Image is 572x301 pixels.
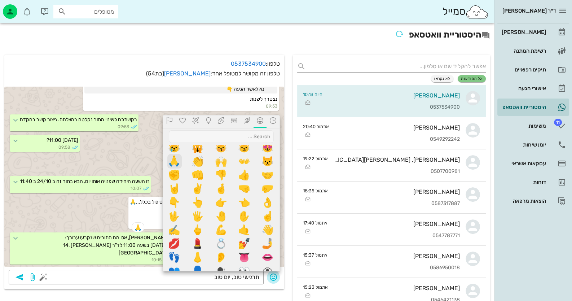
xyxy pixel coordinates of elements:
[178,117,187,126] span: Symbols
[169,130,274,143] input: Search ...
[461,77,483,81] span: כל ההודעות
[191,250,205,264] span: 👃
[9,59,280,69] p: טלפון:
[431,75,454,82] button: לא נקראו
[168,182,181,196] span: 🤘
[238,264,251,278] span: 👀
[497,136,569,153] a: יומן שיחות
[4,27,490,43] h2: היסטוריית וואטסאפ
[497,155,569,172] a: עסקאות אשראי
[58,144,70,150] span: 09:58
[20,117,137,123] span: בקשתכם לשינוי התור נקלטה בהצלחה. ניצור קשר בהקדם
[334,188,460,195] div: [PERSON_NAME]
[303,123,329,130] small: אתמול 20:40
[500,161,546,166] div: עסקאות אשראי
[334,169,460,175] div: 0507700981
[465,5,489,19] img: SmileCloud logo
[191,182,205,196] span: ✌️
[238,223,251,237] span: 🤙
[215,264,228,278] span: 🗣
[215,250,228,264] span: 👂
[167,154,182,169] span: 🙏
[269,117,277,126] span: Frequently
[217,117,225,126] span: Activity
[434,77,450,81] span: לא נקראו
[62,235,170,256] span: [PERSON_NAME], אלו הם התורים שנקבעו עבורך: * [DATE] בשעה 11:00 לד"ר [PERSON_NAME] 14, [GEOGRAPHIC...
[500,198,546,204] div: הוצאות מרפאה
[261,154,275,168] span: 😾
[165,117,174,126] span: Flags
[215,141,228,154] span: 😽
[261,264,275,278] span: 👁
[497,192,569,210] a: הוצאות מרפאה
[204,117,213,126] span: Objects
[328,92,460,99] div: [PERSON_NAME]
[191,223,205,237] span: 🖕
[238,141,251,154] span: 😼
[500,67,546,73] div: תיקים רפואיים
[500,123,546,129] div: משימות
[191,117,200,126] span: Places
[191,237,205,250] span: 💄
[215,168,228,182] span: 👎
[238,154,251,168] span: 👐
[130,221,277,227] small: 10:13
[215,196,228,209] span: 👉
[84,103,277,109] small: 09:53
[497,23,569,41] a: [PERSON_NAME]
[191,141,205,154] span: 🙀
[497,61,569,78] a: תיקים רפואיים
[333,233,460,239] div: 0547787771
[191,168,205,182] span: 👊
[500,179,546,185] div: דוחות
[238,196,251,209] span: 👈
[130,199,277,220] span: אז אקח את ה 3/10 ב 11. מקווה שעד אז אוכל לעבור את הטיפול בכלל...🙏 תודה יום טוב
[261,182,275,196] span: 🤛
[238,209,251,223] span: ✋
[191,264,205,278] span: 👤
[243,117,251,126] span: Nature
[303,284,328,291] small: אתמול 15:23
[500,48,546,54] div: רשימת המתנה
[191,209,205,223] span: 🖐
[333,221,460,227] div: [PERSON_NAME]
[168,196,181,209] span: 👇
[303,155,328,162] small: אתמול 19:22
[261,209,275,223] span: ☝️
[131,185,141,192] span: 10:07
[151,257,162,263] span: 10:15
[303,219,327,226] small: אתמול 17:40
[334,156,460,163] div: [PERSON_NAME], [PERSON_NAME][GEOGRAPHIC_DATA]
[168,223,181,237] span: ✍️
[334,285,460,292] div: [PERSON_NAME]
[146,70,164,77] span: (בת )
[497,174,569,191] a: דוחות
[168,141,181,154] span: 😿
[303,187,328,194] small: אתמול 18:35
[328,104,460,110] div: 0537534900
[215,182,228,196] span: 🤞
[238,182,251,196] span: 🤜
[500,86,546,91] div: אישורי הגעה
[497,42,569,60] a: רשימת המתנה
[500,142,546,148] div: יומן שיחות
[497,80,569,97] a: אישורי הגעה
[215,237,228,250] span: 💍
[168,264,181,278] span: 👥
[442,4,489,19] div: סמייל
[309,61,486,72] input: אפשר להקליד שם או טלפון...
[134,225,142,231] span: 🙏
[333,265,460,271] div: 0586950018
[250,96,277,102] span: נצטרך לשנות
[118,123,129,130] span: 09:53
[215,223,228,237] span: 💪
[168,250,181,264] span: 👣
[458,75,486,82] button: כל ההודעות
[261,223,275,237] span: 👋
[168,168,181,182] span: ✊
[335,136,460,143] div: 0549292242
[148,70,155,77] span: 54
[9,69,280,78] p: טלפון זה מקושר למטופל אחד:
[261,141,275,154] span: 😻
[164,70,211,77] a: [PERSON_NAME]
